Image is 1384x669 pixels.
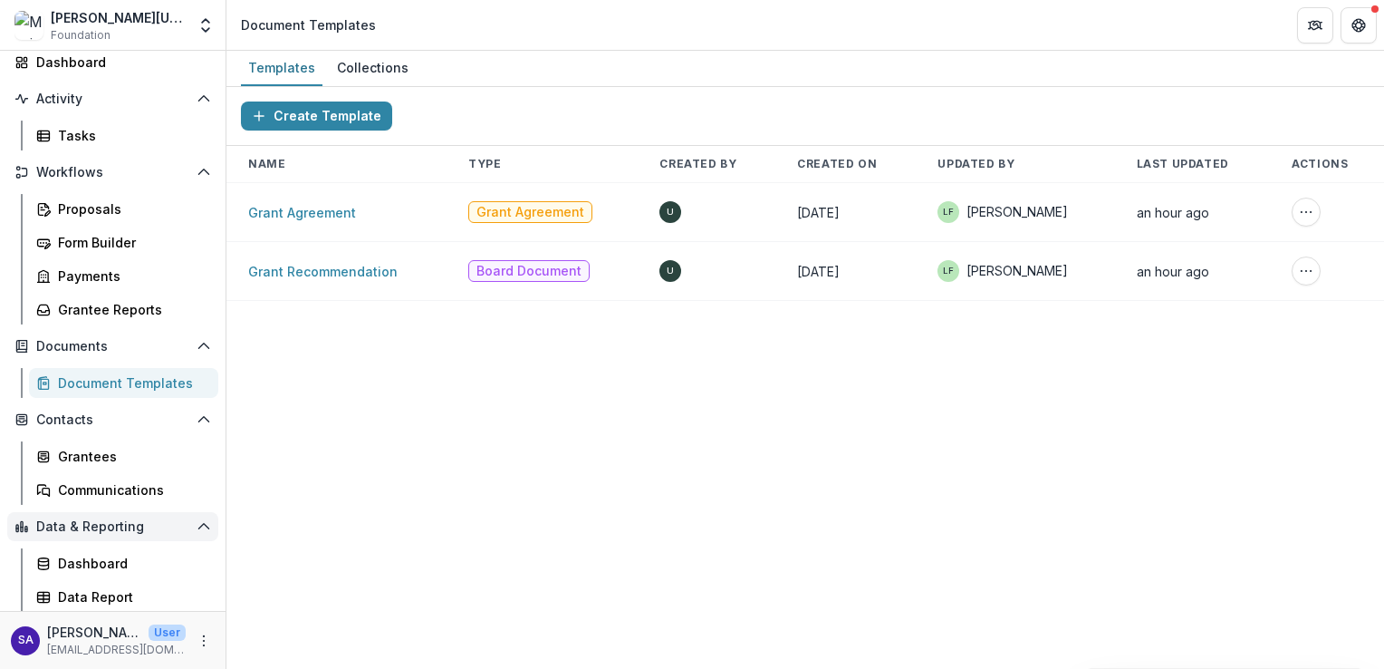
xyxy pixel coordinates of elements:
button: Partners [1297,7,1333,44]
p: [EMAIL_ADDRESS][DOMAIN_NAME] [47,642,186,658]
button: Open Contacts [7,405,218,434]
div: Document Templates [58,373,204,393]
th: Created On [775,146,916,183]
span: [DATE] [797,205,840,220]
a: Proposals [29,194,218,224]
th: Type [447,146,638,183]
span: an hour ago [1137,205,1209,220]
button: Open Documents [7,332,218,361]
span: Contacts [36,412,189,428]
img: Mimi Washington Starrett Workflow Sandbox [14,11,43,40]
div: Grantees [58,447,204,466]
div: Proposals [58,199,204,218]
div: Communications [58,480,204,499]
th: Updated By [916,146,1114,183]
a: Data Report [29,582,218,612]
div: Grantee Reports [58,300,204,319]
div: Templates [241,54,322,81]
span: an hour ago [1137,264,1209,279]
div: Lucy Fey [943,267,954,276]
div: Dashboard [58,554,204,573]
span: [PERSON_NAME] [966,203,1068,221]
button: Open Workflows [7,158,218,187]
th: Actions [1270,146,1384,183]
a: Payments [29,261,218,291]
nav: breadcrumb [234,12,383,38]
button: More Action [1292,257,1321,286]
span: Documents [36,339,189,354]
button: Get Help [1341,7,1377,44]
button: Open Data & Reporting [7,512,218,541]
div: [PERSON_NAME][US_STATE] [PERSON_NAME] Workflow Sandbox [51,8,186,27]
div: Payments [58,267,204,286]
a: Dashboard [29,548,218,578]
button: Open Activity [7,84,218,113]
span: Board Document [476,264,581,279]
a: Dashboard [7,47,218,77]
span: [DATE] [797,264,840,279]
div: Sarah Ahart [18,635,34,646]
p: User [149,625,186,641]
button: More [193,630,215,652]
div: Data Report [58,587,204,606]
a: Collections [330,51,416,86]
a: Templates [241,51,322,86]
th: Created By [638,146,775,183]
div: Unknown [667,267,674,276]
div: Form Builder [58,233,204,252]
div: Lucy Fey [943,208,954,217]
span: Data & Reporting [36,519,189,535]
p: [PERSON_NAME] [47,623,141,642]
th: Last Updated [1115,146,1270,183]
a: Communications [29,475,218,505]
button: Open entity switcher [193,7,218,44]
div: Dashboard [36,53,204,72]
span: Activity [36,92,189,107]
a: Tasks [29,121,218,150]
span: Grant Agreement [476,205,584,220]
a: Form Builder [29,228,218,257]
span: [PERSON_NAME] [966,262,1068,280]
a: Grantee Reports [29,295,218,325]
button: More Action [1292,198,1321,227]
a: Grant Recommendation [248,264,398,279]
div: Document Templates [241,15,376,34]
span: Foundation [51,27,111,44]
a: Document Templates [29,368,218,398]
th: Name [226,146,447,183]
div: Unknown [667,208,674,217]
button: Create Template [241,102,392,131]
div: Tasks [58,126,204,145]
a: Grantees [29,441,218,471]
div: Collections [330,54,416,81]
span: Workflows [36,165,189,180]
a: Grant Agreement [248,205,356,220]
